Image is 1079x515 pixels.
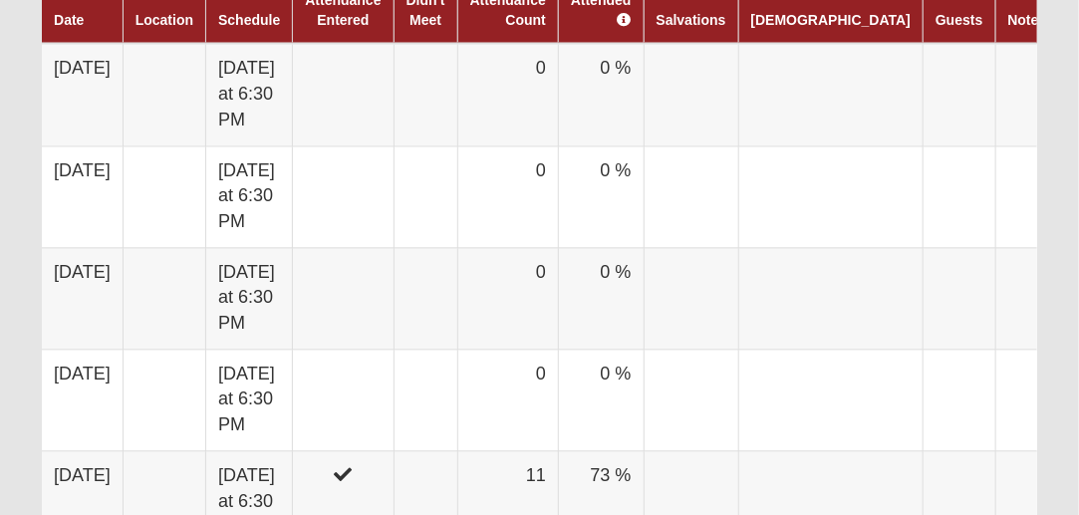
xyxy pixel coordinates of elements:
[42,43,123,145] td: [DATE]
[206,145,293,247] td: [DATE] at 6:30 PM
[42,247,123,349] td: [DATE]
[558,43,644,145] td: 0 %
[42,145,123,247] td: [DATE]
[206,247,293,349] td: [DATE] at 6:30 PM
[457,247,558,349] td: 0
[218,12,280,28] a: Schedule
[206,43,293,145] td: [DATE] at 6:30 PM
[457,43,558,145] td: 0
[42,349,123,450] td: [DATE]
[1008,12,1047,28] a: Notes
[457,349,558,450] td: 0
[135,12,193,28] a: Location
[206,349,293,450] td: [DATE] at 6:30 PM
[558,145,644,247] td: 0 %
[457,145,558,247] td: 0
[558,349,644,450] td: 0 %
[558,247,644,349] td: 0 %
[54,12,84,28] a: Date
